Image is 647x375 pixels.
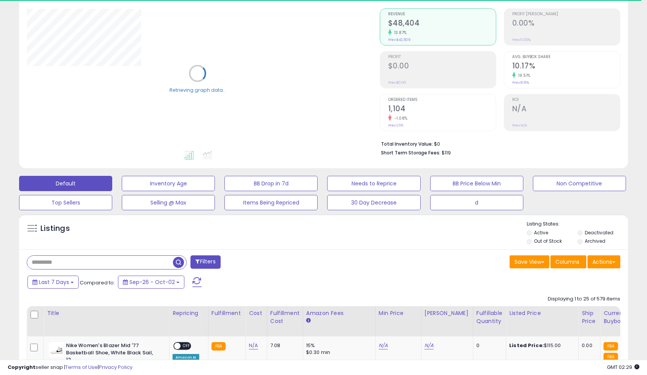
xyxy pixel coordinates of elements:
[306,349,369,356] div: $0.30 min
[512,55,620,59] span: Avg. Buybox Share
[516,73,531,78] small: 19.51%
[270,342,297,349] div: 7.08
[118,276,184,289] button: Sep-26 - Oct-02
[527,221,628,228] p: Listing States:
[512,123,527,128] small: Prev: N/A
[39,278,69,286] span: Last 7 Days
[306,342,369,349] div: 15%
[388,19,496,29] h2: $48,404
[392,30,407,36] small: 13.87%
[533,176,626,191] button: Non Competitive
[211,342,226,351] small: FBA
[19,195,112,210] button: Top Sellers
[122,176,215,191] button: Inventory Age
[587,255,620,268] button: Actions
[169,86,225,93] div: Retrieving graph data..
[8,364,132,371] div: seller snap | |
[47,309,166,317] div: Title
[509,342,573,349] div: $115.00
[129,278,175,286] span: Sep-26 - Oct-02
[424,309,470,317] div: [PERSON_NAME]
[27,276,79,289] button: Last 7 Days
[306,309,372,317] div: Amazon Fees
[388,104,496,115] h2: 1,104
[99,364,132,371] a: Privacy Policy
[430,195,523,210] button: d
[181,343,193,349] span: OFF
[388,123,403,128] small: Prev: 1,116
[550,255,586,268] button: Columns
[388,62,496,72] h2: $0.00
[224,176,318,191] button: BB Drop in 7d
[512,98,620,102] span: ROI
[379,342,388,349] a: N/A
[512,104,620,115] h2: N/A
[392,115,408,121] small: -1.08%
[442,149,451,156] span: $119
[512,62,620,72] h2: 10.17%
[270,309,300,325] div: Fulfillment Cost
[582,309,597,325] div: Ship Price
[534,238,562,244] label: Out of Stock
[512,19,620,29] h2: 0.00%
[388,98,496,102] span: Ordered Items
[249,342,258,349] a: N/A
[510,255,549,268] button: Save View
[534,229,548,236] label: Active
[424,342,434,349] a: N/A
[582,342,594,349] div: 0.00
[211,309,242,317] div: Fulfillment
[122,195,215,210] button: Selling @ Max
[509,342,544,349] b: Listed Price:
[381,149,440,156] b: Short Term Storage Fees:
[8,364,35,371] strong: Copyright
[620,342,632,349] span: 81.25
[388,37,411,42] small: Prev: $42,509
[430,176,523,191] button: BB Price Below Min
[19,176,112,191] button: Default
[603,342,618,351] small: FBA
[80,279,115,286] span: Compared to:
[512,80,529,85] small: Prev: 8.51%
[381,141,433,147] b: Total Inventory Value:
[585,229,613,236] label: Deactivated
[379,309,418,317] div: Min Price
[585,238,605,244] label: Archived
[512,12,620,16] span: Profit [PERSON_NAME]
[306,317,311,324] small: Amazon Fees.
[476,309,503,325] div: Fulfillable Quantity
[224,195,318,210] button: Items Being Repriced
[40,223,70,234] h5: Listings
[512,37,531,42] small: Prev: 0.00%
[476,342,500,349] div: 0
[249,309,264,317] div: Cost
[509,309,575,317] div: Listed Price
[555,258,579,266] span: Columns
[66,342,159,365] b: Nike Women's Blazer Mid '77 Basketball Shoe, White Black Sail, 12
[381,139,615,148] li: $0
[388,55,496,59] span: Profit
[173,309,205,317] div: Repricing
[388,12,496,16] span: Revenue
[603,309,643,325] div: Current Buybox Price
[548,295,620,303] div: Displaying 1 to 25 of 579 items
[388,80,406,85] small: Prev: $0.00
[49,342,64,357] img: 31+FB7ose9L._SL40_.jpg
[327,176,420,191] button: Needs to Reprice
[65,364,98,371] a: Terms of Use
[327,195,420,210] button: 30 Day Decrease
[607,364,639,371] span: 2025-10-10 02:29 GMT
[190,255,220,269] button: Filters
